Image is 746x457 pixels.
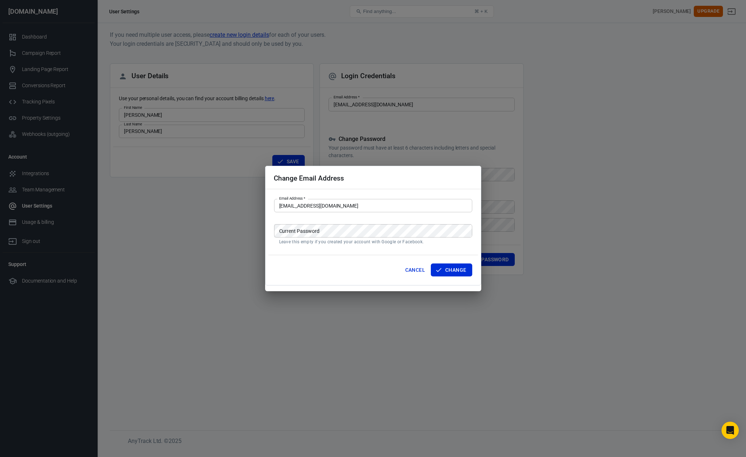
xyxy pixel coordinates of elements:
[402,263,428,277] button: Cancel
[722,422,739,439] div: Open Intercom Messenger
[431,263,472,277] button: Change
[279,196,305,201] label: Email Address
[274,199,472,212] input: john@my-work.com
[274,174,344,182] h2: Change Email Address
[279,239,467,245] p: Leave this empty if you created your account with Google or Facebook.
